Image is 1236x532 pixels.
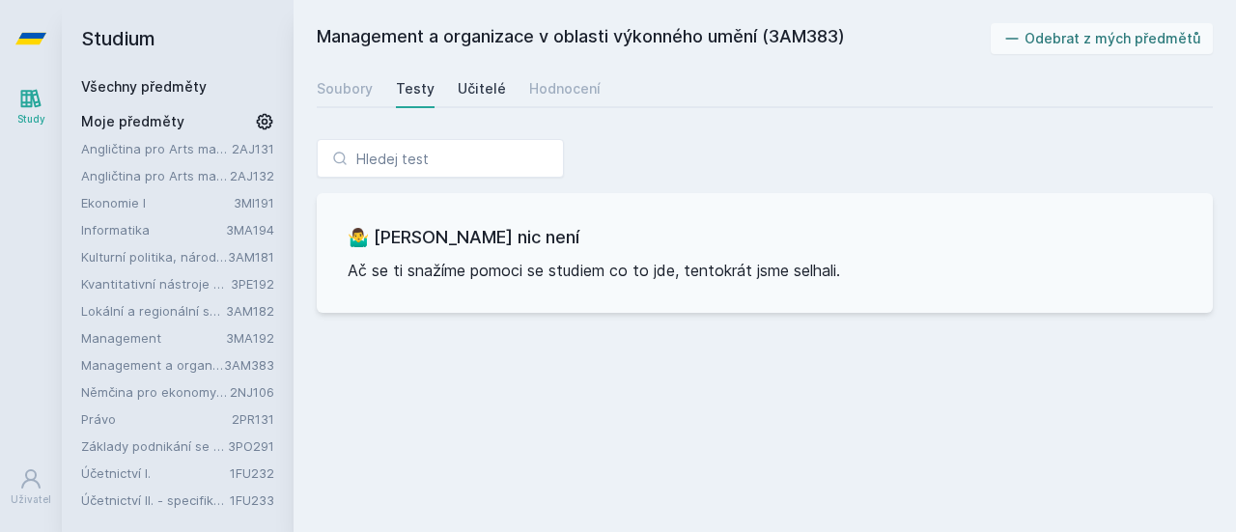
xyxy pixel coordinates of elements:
[81,139,232,158] a: Angličtina pro Arts management 1 (B2)
[4,77,58,136] a: Study
[317,79,373,98] div: Soubory
[81,112,184,131] span: Moje předměty
[228,249,274,265] a: 3AM181
[226,222,274,238] a: 3MA194
[230,492,274,508] a: 1FU233
[230,168,274,183] a: 2AJ132
[348,224,1182,251] h3: 🤷‍♂️ [PERSON_NAME] nic není
[81,301,226,321] a: Lokální a regionální sociologie - sociologie kultury
[991,23,1214,54] button: Odebrat z mých předmětů
[230,384,274,400] a: 2NJ106
[81,274,231,294] a: Kvantitativní nástroje pro Arts Management
[396,70,435,108] a: Testy
[81,328,226,348] a: Management
[224,357,274,373] a: 3AM383
[81,463,230,483] a: Účetnictví I.
[458,79,506,98] div: Učitelé
[17,112,45,126] div: Study
[317,23,991,54] h2: Management a organizace v oblasti výkonného umění (3AM383)
[81,78,207,95] a: Všechny předměty
[81,355,224,375] a: Management a organizace v oblasti výkonného umění
[226,303,274,319] a: 3AM182
[4,458,58,517] a: Uživatel
[396,79,435,98] div: Testy
[81,193,234,212] a: Ekonomie I
[226,330,274,346] a: 3MA192
[529,79,601,98] div: Hodnocení
[81,382,230,402] a: Němčina pro ekonomy - středně pokročilá úroveň 2 (B1)
[529,70,601,108] a: Hodnocení
[234,195,274,210] a: 3MI191
[232,141,274,156] a: 2AJ131
[81,490,230,510] a: Účetnictví II. - specifika pro organizace z oblasti arts
[81,409,232,429] a: Právo
[81,220,226,239] a: Informatika
[230,465,274,481] a: 1FU232
[228,438,274,454] a: 3PO291
[317,139,564,178] input: Hledej test
[81,436,228,456] a: Základy podnikání se zaměřením na kulturu
[11,492,51,507] div: Uživatel
[81,247,228,266] a: Kulturní politika, národní, regionální a místní kultura
[81,166,230,185] a: Angličtina pro Arts management 2 (B2)
[458,70,506,108] a: Učitelé
[232,411,274,427] a: 2PR131
[317,70,373,108] a: Soubory
[348,259,1182,282] p: Ač se ti snažíme pomoci se studiem co to jde, tentokrát jsme selhali.
[231,276,274,292] a: 3PE192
